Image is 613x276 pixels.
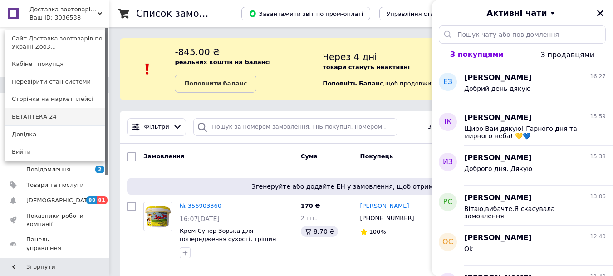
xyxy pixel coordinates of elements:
a: Сторінка на маркетплейсі [5,90,105,108]
b: Поповніть Баланс [323,80,383,87]
button: Управління статусами [379,7,463,20]
span: 100% [369,228,386,235]
span: Cума [301,153,318,160]
span: 88 [86,196,97,204]
b: товари стануть неактивні [323,64,410,70]
span: [PERSON_NAME] [464,113,532,123]
b: Поповнити баланс [184,80,247,87]
button: З покупцями [432,44,522,65]
span: [PERSON_NAME] [464,153,532,163]
span: Через 4 дні [323,51,377,62]
a: ВЕТАПТЕКА 24 [5,108,105,125]
a: Фото товару [143,202,172,231]
span: Фільтри [144,123,169,131]
span: [PERSON_NAME] [464,73,532,83]
span: 2 [95,166,104,173]
span: Збережені фільтри: [427,123,489,131]
span: ИЗ [443,157,453,167]
button: З продавцями [522,44,613,65]
span: Щиро Вам дякую! Гарного дня та мирного неба! 💛💙 [464,125,593,140]
button: ЕЗ[PERSON_NAME]16:27Добрий день дякую [432,65,613,105]
span: Замовлення [143,153,184,160]
span: Покупець [360,153,393,160]
h1: Список замовлень [136,8,228,19]
span: Управління статусами [387,10,456,17]
button: ОС[PERSON_NAME]12:40Ok [432,226,613,266]
span: РС [443,197,453,207]
span: [PERSON_NAME] [464,193,532,203]
input: Пошук чату або повідомлення [439,25,606,44]
div: , щоб продовжити отримувати замовлення [323,45,602,93]
a: № 356903360 [180,202,221,209]
span: Доставка зоотоварів по Україні Zoo365. Ветаптека. [29,5,98,14]
button: Активні чати [457,7,588,19]
b: реальних коштів на балансі [175,59,271,65]
span: 170 ₴ [301,202,320,209]
img: :exclamation: [141,62,154,76]
a: Крем Супер Зорька для попередження сухості, тріщин шкіри сосків вимені у корів, 200 гр [180,227,288,251]
span: 12:40 [590,233,606,241]
span: Згенеруйте або додайте ЕН у замовлення, щоб отримати оплату [131,182,591,191]
span: 13:06 [590,193,606,201]
span: Повідомлення [26,166,70,174]
span: 81 [97,196,107,204]
a: [PERSON_NAME] [360,202,409,211]
button: РС[PERSON_NAME]13:06Вітаю,вибачте.Я скасувала замовлення. [432,186,613,226]
span: 16:07[DATE] [180,215,220,222]
span: З продавцями [540,50,594,59]
a: Поповнити баланс [175,75,256,93]
span: -845.00 ₴ [175,46,220,57]
button: ІК[PERSON_NAME]15:59Щиро Вам дякую! Гарного дня та мирного неба! 💛💙 [432,105,613,146]
a: Перевірити стан системи [5,73,105,90]
span: Добрий день дякую [464,85,530,92]
span: Товари та послуги [26,181,84,189]
span: 15:38 [590,153,606,161]
span: Панель управління [26,236,84,252]
div: 8.70 ₴ [301,226,338,237]
div: Ваш ID: 3036538 [29,14,68,22]
span: Ok [464,245,473,252]
button: ИЗ[PERSON_NAME]15:38Доброго дня. Дякую [432,146,613,186]
span: Активні чати [486,7,547,19]
a: Довідка [5,126,105,143]
span: Показники роботи компанії [26,212,84,228]
span: З покупцями [450,50,504,59]
span: Завантажити звіт по пром-оплаті [249,10,363,18]
a: Кабінет покупця [5,55,105,73]
span: ОС [442,237,453,247]
span: ІК [444,117,451,127]
span: [PERSON_NAME] [464,233,532,243]
button: Завантажити звіт по пром-оплаті [241,7,370,20]
span: 16:27 [590,73,606,80]
input: Пошук за номером замовлення, ПІБ покупця, номером телефону, Email, номером накладної [193,118,397,136]
span: ЕЗ [443,77,452,87]
span: 2 шт. [301,215,317,221]
button: Закрити [595,8,606,19]
div: [PHONE_NUMBER] [358,212,416,224]
a: Вийти [5,143,105,161]
img: Фото товару [144,204,172,229]
span: [DEMOGRAPHIC_DATA] [26,196,93,205]
span: Вітаю,вибачте.Я скасувала замовлення. [464,205,593,220]
span: Доброго дня. Дякую [464,165,532,172]
a: Сайт Доставка зоотоварів по Україні Zoo3... [5,30,105,55]
span: 15:59 [590,113,606,120]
